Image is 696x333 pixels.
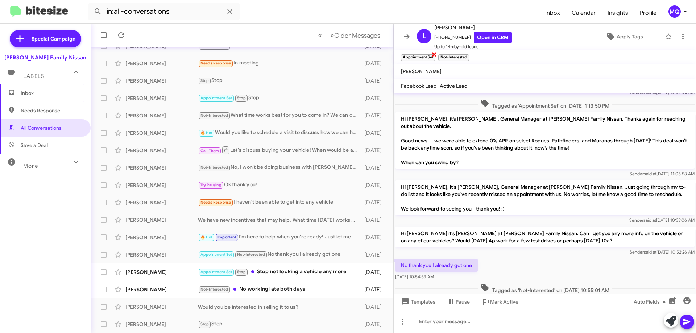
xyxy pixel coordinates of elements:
[125,303,198,311] div: [PERSON_NAME]
[198,198,361,207] div: I haven't been able to get into any vehicle
[422,30,426,42] span: L
[361,77,388,84] div: [DATE]
[361,112,388,119] div: [DATE]
[200,270,232,274] span: Appointment Set
[198,285,361,294] div: No working late both days
[198,303,361,311] div: Would you be interested in selling it to us?
[330,31,334,40] span: »
[21,142,48,149] span: Save a Deal
[198,320,361,328] div: Stop
[395,180,695,215] p: Hi [PERSON_NAME], it's [PERSON_NAME], General Manager at [PERSON_NAME] Family Nissan. Just going ...
[394,295,441,308] button: Templates
[314,28,326,43] button: Previous
[200,322,209,326] span: Stop
[361,199,388,206] div: [DATE]
[361,129,388,137] div: [DATE]
[237,252,265,257] span: Not-Interested
[440,83,468,89] span: Active Lead
[441,295,476,308] button: Pause
[198,233,361,241] div: I'm here to help when you're ready! Just let me know if you have any other questions or need assi...
[198,129,361,137] div: Would you like to schedule a visit to discuss how we can help with your vehicle?
[438,54,469,61] small: Not-Interested
[125,269,198,276] div: [PERSON_NAME]
[628,295,674,308] button: Auto Fields
[200,200,231,205] span: Needs Response
[198,76,361,85] div: Stop
[237,270,246,274] span: Stop
[668,5,681,18] div: MQ
[125,112,198,119] div: [PERSON_NAME]
[32,35,75,42] span: Special Campaign
[21,90,82,97] span: Inbox
[198,111,361,120] div: What time works best for you to come in? We can discuss purchasing your vehicle and explore all y...
[401,54,435,61] small: Appointment Set
[602,3,634,24] a: Insights
[198,216,361,224] div: We have new incentives that may help. What time [DATE] works best for you?
[334,32,380,39] span: Older Messages
[361,60,388,67] div: [DATE]
[434,23,512,32] span: [PERSON_NAME]
[237,96,246,100] span: Stop
[198,59,361,67] div: In meeting
[125,129,198,137] div: [PERSON_NAME]
[566,3,602,24] a: Calendar
[125,251,198,258] div: [PERSON_NAME]
[200,78,209,83] span: Stop
[395,274,434,279] span: [DATE] 10:54:59 AM
[200,165,228,170] span: Not-Interested
[474,32,512,43] a: Open in CRM
[644,249,656,255] span: said at
[125,199,198,206] div: [PERSON_NAME]
[361,321,388,328] div: [DATE]
[456,295,470,308] span: Pause
[125,164,198,171] div: [PERSON_NAME]
[644,171,656,176] span: said at
[200,113,228,118] span: Not-Interested
[198,268,361,276] div: Stop not looking a vehicle any more
[361,95,388,102] div: [DATE]
[4,54,86,61] div: [PERSON_NAME] Family Nissan
[200,96,232,100] span: Appointment Set
[200,287,228,292] span: Not-Interested
[662,5,688,18] button: MQ
[21,124,62,132] span: All Conversations
[630,249,695,255] span: Sender [DATE] 10:52:26 AM
[361,182,388,189] div: [DATE]
[200,61,231,66] span: Needs Response
[23,73,44,79] span: Labels
[634,3,662,24] a: Profile
[361,269,388,276] div: [DATE]
[200,235,213,240] span: 🔥 Hot
[200,183,221,187] span: Try Pausing
[10,30,81,47] a: Special Campaign
[125,216,198,224] div: [PERSON_NAME]
[629,217,695,223] span: Sender [DATE] 10:33:06 AM
[587,30,661,43] button: Apply Tags
[23,163,38,169] span: More
[395,259,478,272] p: No thank you I already got one
[395,112,695,169] p: Hi [PERSON_NAME], it’s [PERSON_NAME], General Manager at [PERSON_NAME] Family Nissan. Thanks agai...
[434,43,512,50] span: Up to 14-day-old leads
[361,164,388,171] div: [DATE]
[490,295,518,308] span: Mark Active
[125,95,198,102] div: [PERSON_NAME]
[361,234,388,241] div: [DATE]
[125,77,198,84] div: [PERSON_NAME]
[361,303,388,311] div: [DATE]
[125,321,198,328] div: [PERSON_NAME]
[198,94,361,102] div: Stop
[198,163,361,172] div: No, I won't be doing business with [PERSON_NAME] in anymore
[630,171,695,176] span: Sender [DATE] 11:05:58 AM
[361,147,388,154] div: [DATE]
[401,83,437,89] span: Facebook Lead
[634,295,668,308] span: Auto Fields
[478,283,612,294] span: Tagged as 'Not-Interested' on [DATE] 10:55:01 AM
[399,295,435,308] span: Templates
[326,28,385,43] button: Next
[539,3,566,24] a: Inbox
[217,235,236,240] span: Important
[617,30,643,43] span: Apply Tags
